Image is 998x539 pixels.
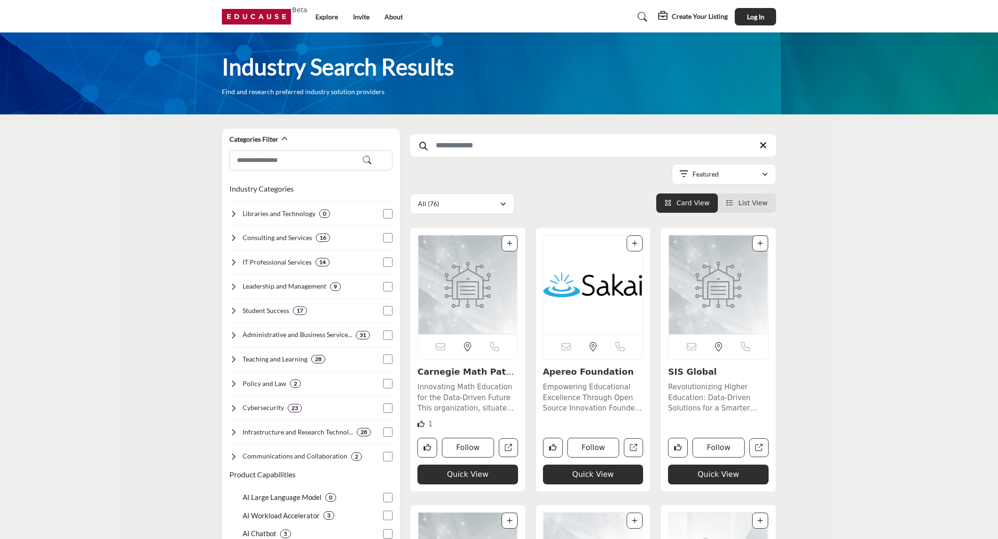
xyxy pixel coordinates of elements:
input: Select Consulting and Services checkbox [383,233,393,242]
h5: Create Your Listing [672,12,728,21]
a: Open sis-global in new tab [749,438,769,458]
button: Like listing [543,438,563,458]
a: Search [629,9,653,24]
div: 9 Results For Leadership and Management [330,282,341,291]
a: SIS Global [668,367,716,377]
button: Product Capabilities [229,469,296,480]
p: Find and research preferred industry solution providers [222,87,385,97]
button: Featured [672,164,776,185]
p: AI Chatbot: Conversational AI interfaces for student support and information delivery. [243,528,276,539]
span: 1 [428,420,433,428]
i: Like [417,420,424,427]
div: 28 Results For Teaching and Learning [311,355,325,363]
a: Empowering Educational Excellence Through Open Source Innovation Founded as a non-profit organiza... [543,379,644,414]
div: 28 Results For Infrastructure and Research Technologies [357,428,371,436]
input: Select Communications and Collaboration checkbox [383,452,393,461]
h3: Carnegie Math Pathways [417,367,518,377]
div: 14 Results For IT Professional Services [315,258,330,266]
li: Card View [656,193,718,213]
img: Apereo Foundation [543,235,643,334]
input: Select Cybersecurity checkbox [383,403,393,413]
input: Select AI Workload Accelerator checkbox [383,511,393,520]
h3: SIS Global [668,367,769,377]
img: SIS Global [668,235,768,334]
a: View List [726,199,768,207]
div: Create Your Listing [658,11,728,23]
input: Select AI Large Language Model checkbox [383,493,393,502]
b: 23 [291,405,298,411]
button: Like listing [668,438,688,458]
button: Follow [692,438,745,458]
b: 14 [319,259,326,265]
input: Select Libraries and Technology checkbox [383,209,393,218]
a: Add To List [507,240,512,247]
input: Search Keyword [410,134,776,157]
a: Open carnegie-math-pathways in new tab [499,438,518,458]
input: Select Teaching and Learning checkbox [383,354,393,364]
a: Open Listing in new tab [543,235,643,334]
h4: Student Success: Platforms and services designed to support, track, and enhance student achieveme... [243,306,289,315]
b: 5 [284,531,287,537]
a: Invite [353,13,369,21]
b: 0 [323,210,326,217]
a: Add To List [757,240,763,247]
div: 2 Results For Policy and Law [290,379,301,388]
div: 23 Results For Cybersecurity [288,404,302,412]
b: 28 [361,429,367,435]
b: 28 [315,356,322,362]
span: Log In [747,13,764,21]
span: List View [739,199,768,207]
a: About [385,13,403,21]
h4: Teaching and Learning: Technologies and methodologies directly supporting the delivery of educati... [243,354,307,364]
input: Search Category [229,150,393,170]
h4: Communications and Collaboration: Tools and platforms facilitating information exchange and teamw... [243,451,347,461]
p: AI Workload Accelerator: Hardware or software solutions optimizing AI computations in educational... [243,510,320,521]
button: Industry Categories [229,183,294,194]
input: Select AI Chatbot checkbox [383,529,393,539]
button: All (76) [410,193,514,214]
div: 16 Results For Consulting and Services [316,233,330,242]
div: 31 Results For Administrative and Business Services [356,331,370,339]
b: 16 [320,234,326,241]
h4: Libraries and Technology: Systems and resources for managing and accessing educational materials ... [243,209,315,218]
input: Select Administrative and Business Services checkbox [383,330,393,340]
button: Quick View [668,465,769,484]
input: Select IT Professional Services checkbox [383,257,393,267]
button: Log In [735,8,776,25]
button: Like listing [417,438,437,458]
div: 3 Results For AI Workload Accelerator [323,511,334,520]
h3: Apereo Foundation [543,367,644,377]
h4: IT Professional Services: Specialized technical support, maintenance, and development services fo... [243,257,312,267]
button: Follow [567,438,620,458]
a: Add To List [757,517,763,524]
p: Innovating Math Education for the Data-Driven Future This organization, situated within the domai... [417,382,518,414]
h4: Consulting and Services: Professional guidance and support for implementing and optimizing educat... [243,233,312,242]
a: Beta [222,9,296,24]
a: Open Listing in new tab [668,235,768,334]
p: Empowering Educational Excellence Through Open Source Innovation Founded as a non-profit organiza... [543,382,644,414]
b: 31 [360,332,366,338]
input: Select Leadership and Management checkbox [383,282,393,291]
h4: Administrative and Business Services: Software and systems for managing institutional operations,... [243,330,352,339]
h4: Cybersecurity: Tools, practices, and services for protecting educational institutions' digital as... [243,403,284,412]
a: Carnegie Math Pathwa... [417,367,514,387]
p: AI Large Language Model: Advanced AI models capable of understanding and generating human-like te... [243,492,322,503]
b: 9 [334,283,337,290]
li: List View [718,193,776,213]
p: Featured [692,169,719,179]
p: Revolutionizing Higher Education: Data-Driven Solutions for a Smarter [DATE] This organization op... [668,382,769,414]
b: 3 [327,512,330,519]
h4: Infrastructure and Research Technologies: Foundational technologies and advanced tools supporting... [243,427,353,437]
input: Select Student Success checkbox [383,306,393,315]
h2: Categories Filter [229,135,278,144]
a: Add To List [632,517,637,524]
h1: Industry Search Results [222,52,454,81]
img: Site Logo [222,9,296,24]
div: 5 Results For AI Chatbot [280,530,291,538]
button: Quick View [417,465,518,484]
a: Open apereo-foundation in new tab [624,438,643,458]
a: Revolutionizing Higher Education: Data-Driven Solutions for a Smarter [DATE] This organization op... [668,379,769,414]
div: 0 Results For AI Large Language Model [325,493,336,502]
a: View Card [665,199,710,207]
